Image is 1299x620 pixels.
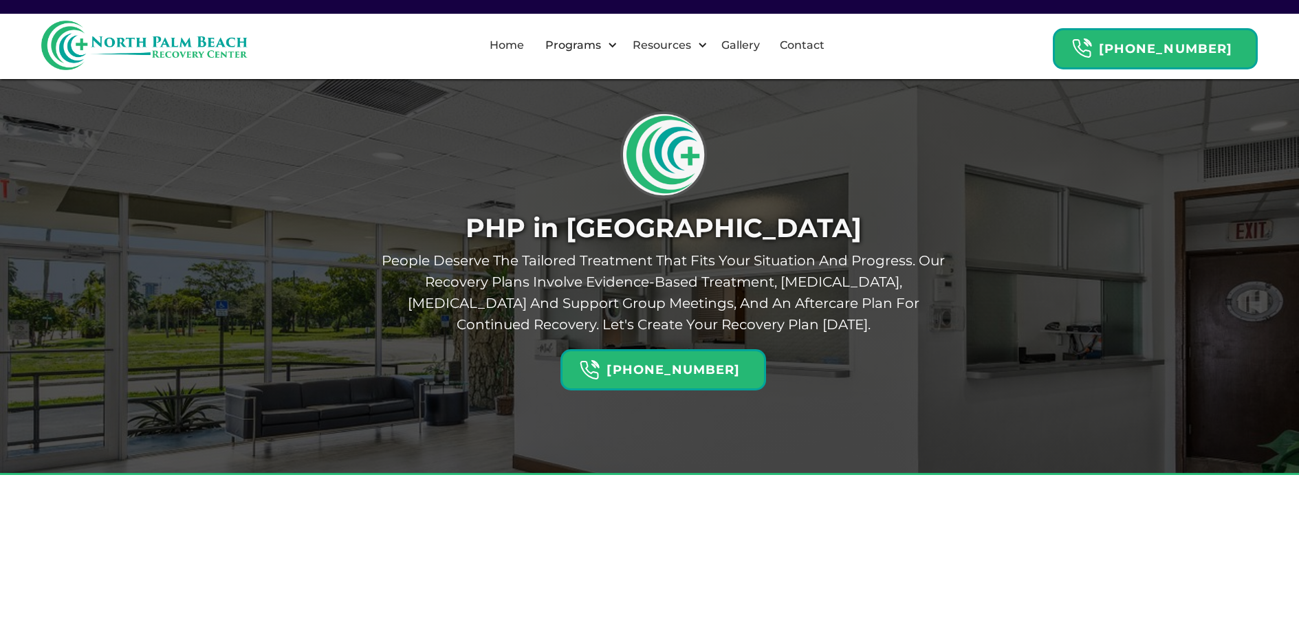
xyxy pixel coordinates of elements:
[542,37,604,54] div: Programs
[629,37,695,54] div: Resources
[1071,38,1092,59] img: Header Calendar Icons
[378,213,949,243] h1: PHP in [GEOGRAPHIC_DATA]
[713,23,768,67] a: Gallery
[481,23,532,67] a: Home
[560,342,765,390] a: Header Calendar Icons[PHONE_NUMBER]
[772,23,833,67] a: Contact
[378,250,949,335] p: People deserve the tailored treatment that fits your situation and progress. Our recovery plans i...
[607,362,740,377] strong: [PHONE_NUMBER]
[579,359,600,381] img: Header Calendar Icons
[1053,21,1258,69] a: Header Calendar Icons[PHONE_NUMBER]
[1099,41,1232,56] strong: [PHONE_NUMBER]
